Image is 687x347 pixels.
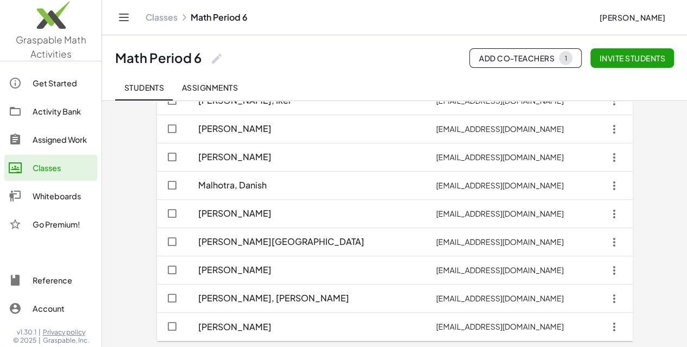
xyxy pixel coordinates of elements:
div: Whiteboards [33,190,93,203]
span: [EMAIL_ADDRESS][DOMAIN_NAME] [434,321,566,331]
a: Get Started [4,70,97,96]
div: Go Premium! [33,218,93,231]
span: [PERSON_NAME] [198,123,272,135]
div: Account [33,302,93,315]
a: Activity Bank [4,98,97,124]
span: v1.30.1 [17,328,36,337]
a: Whiteboards [4,183,97,209]
span: [PERSON_NAME] [198,264,272,276]
div: Get Started [33,77,93,90]
button: [PERSON_NAME] [590,8,674,27]
a: Account [4,295,97,321]
span: [PERSON_NAME] [198,208,272,219]
span: Malhotra, Danish [198,180,267,191]
span: [PERSON_NAME][GEOGRAPHIC_DATA] [198,236,364,248]
span: | [39,336,41,345]
span: Assignments [181,83,238,92]
span: Invite students [599,53,665,63]
div: Assigned Work [33,133,93,146]
a: Classes [146,12,178,23]
span: [EMAIL_ADDRESS][DOMAIN_NAME] [434,265,566,275]
button: Invite students [590,48,674,68]
span: [PERSON_NAME], [PERSON_NAME] [198,293,349,304]
a: Reference [4,267,97,293]
span: [EMAIL_ADDRESS][DOMAIN_NAME] [434,152,566,162]
span: [EMAIL_ADDRESS][DOMAIN_NAME] [434,124,566,134]
div: Math Period 6 [115,49,201,66]
span: © 2025 [13,336,36,345]
span: [PERSON_NAME] [599,12,665,22]
a: Privacy policy [43,328,89,337]
span: Graspable Math Activities [16,34,86,60]
span: [EMAIL_ADDRESS][DOMAIN_NAME] [434,237,566,247]
a: Classes [4,155,97,181]
button: Toggle navigation [115,9,133,26]
span: Students [124,83,164,92]
a: Assigned Work [4,127,97,153]
div: Reference [33,274,93,287]
div: 1 [564,54,567,62]
div: Activity Bank [33,105,93,118]
span: [EMAIL_ADDRESS][DOMAIN_NAME] [434,293,566,303]
span: [EMAIL_ADDRESS][DOMAIN_NAME] [434,209,566,218]
button: Add Co-Teachers1 [469,48,582,68]
div: Classes [33,161,93,174]
span: Graspable, Inc. [43,336,89,345]
span: | [39,328,41,337]
span: Add Co-Teachers [478,51,572,65]
span: [PERSON_NAME] [198,321,272,333]
span: [EMAIL_ADDRESS][DOMAIN_NAME] [434,180,566,190]
span: [PERSON_NAME] [198,152,272,163]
